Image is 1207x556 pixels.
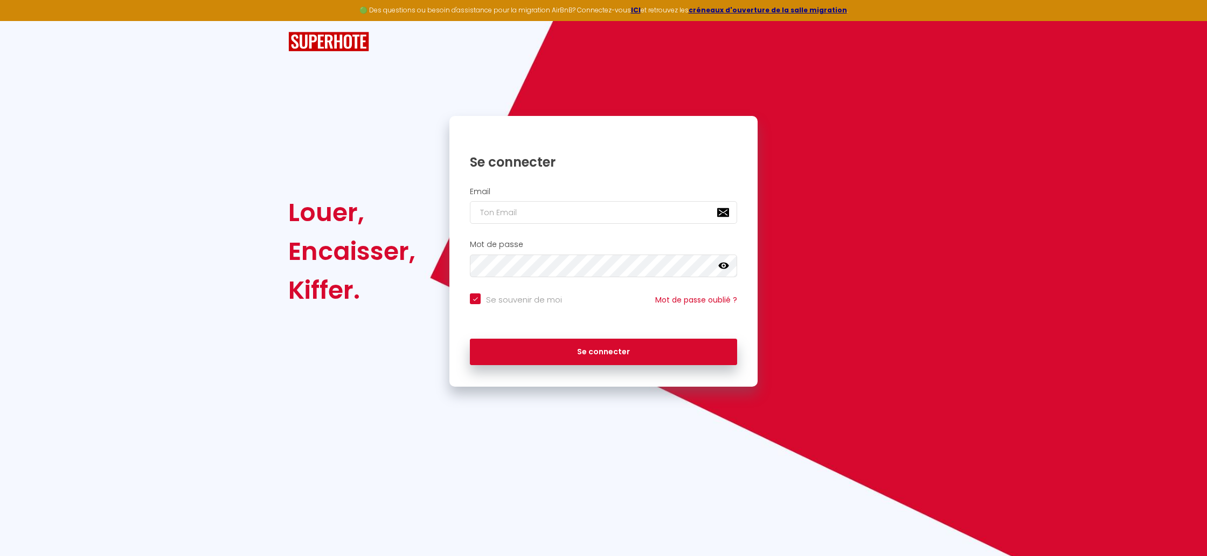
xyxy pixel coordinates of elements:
h2: Mot de passe [470,240,737,249]
a: créneaux d'ouverture de la salle migration [689,5,847,15]
h2: Email [470,187,737,196]
input: Ton Email [470,201,737,224]
div: Kiffer. [288,271,415,310]
h1: Se connecter [470,154,737,170]
button: Se connecter [470,339,737,366]
a: ICI [631,5,641,15]
a: Mot de passe oublié ? [655,294,737,305]
div: Encaisser, [288,232,415,271]
div: Louer, [288,193,415,232]
img: SuperHote logo [288,32,369,52]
